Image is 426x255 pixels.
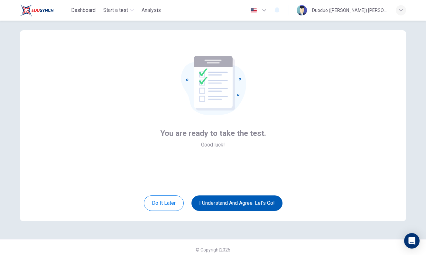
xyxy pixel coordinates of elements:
[144,195,184,211] button: Do it later
[312,6,388,14] div: Duoduo ([PERSON_NAME]) [PERSON_NAME]
[69,5,98,16] button: Dashboard
[160,128,266,138] span: You are ready to take the test.
[142,6,161,14] span: Analysis
[101,5,136,16] button: Start a test
[250,8,258,13] img: en
[201,141,225,149] span: Good luck!
[196,247,230,252] span: © Copyright 2025
[71,6,96,14] span: Dashboard
[404,233,420,249] div: Open Intercom Messenger
[20,4,54,17] img: EduSynch logo
[103,6,128,14] span: Start a test
[297,5,307,15] img: Profile picture
[139,5,163,16] button: Analysis
[20,4,69,17] a: EduSynch logo
[191,195,282,211] button: I understand and agree. Let’s go!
